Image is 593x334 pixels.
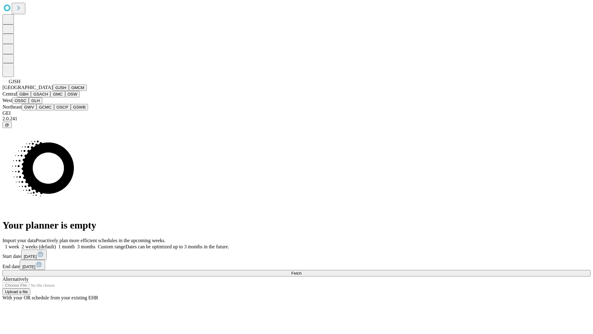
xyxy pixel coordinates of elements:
[36,238,166,243] span: Proactively plan more efficient schedules in the upcoming weeks.
[2,104,22,109] span: Northeast
[2,110,591,116] div: GEI
[65,91,80,97] button: OSW
[71,104,88,110] button: GSWB
[2,289,30,295] button: Upload a file
[2,260,591,270] div: End date
[21,250,47,260] button: [DATE]
[12,97,29,104] button: OSSC
[2,116,591,122] div: 2.0.241
[22,264,35,269] span: [DATE]
[2,270,591,276] button: Fetch
[5,122,9,127] span: @
[22,104,36,110] button: GWV
[2,295,98,300] span: With your OR schedule from your existing EHR
[77,244,95,249] span: 3 months
[58,244,75,249] span: 1 month
[2,238,36,243] span: Import your data
[53,84,69,91] button: GJSH
[24,254,37,259] span: [DATE]
[98,244,125,249] span: Custom range
[5,244,19,249] span: 1 week
[2,250,591,260] div: Start date
[291,271,301,276] span: Fetch
[20,260,45,270] button: [DATE]
[17,91,31,97] button: GBH
[54,104,71,110] button: OSCP
[9,79,20,84] span: GJSH
[2,85,53,90] span: [GEOGRAPHIC_DATA]
[69,84,87,91] button: GMCM
[2,98,12,103] span: West
[50,91,65,97] button: GMC
[2,220,591,231] h1: Your planner is empty
[2,122,12,128] button: @
[36,104,54,110] button: GCMC
[31,91,50,97] button: GSACH
[2,276,28,282] span: Alternatively
[29,97,42,104] button: GLH
[2,91,17,96] span: Central
[125,244,229,249] span: Dates can be optimized up to 3 months in the future.
[22,244,56,249] span: 2 weeks (default)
